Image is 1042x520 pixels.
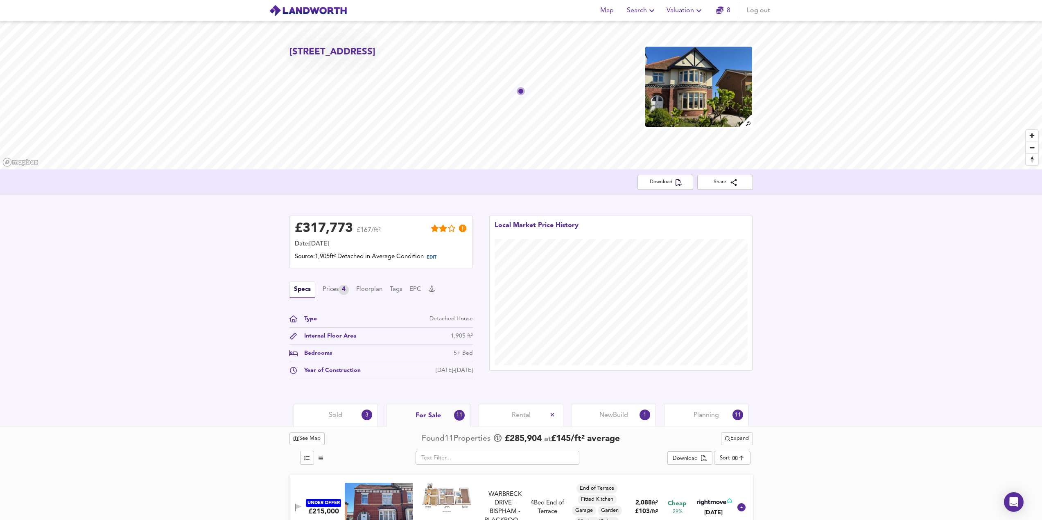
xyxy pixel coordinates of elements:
span: Share [704,178,746,187]
button: Valuation [663,2,707,19]
button: Expand [721,432,753,445]
span: End of Terrace [576,485,617,492]
div: 5+ Bed [454,349,473,358]
div: split button [667,451,712,465]
h2: [STREET_ADDRESS] [289,46,375,59]
div: Bedrooms [298,349,332,358]
span: Valuation [667,5,704,16]
span: Reset bearing to north [1026,154,1038,165]
button: Floorplan [356,285,382,294]
div: 4 Bed End of Terrace [529,499,566,516]
button: Log out [744,2,773,19]
div: Internal Floor Area [298,332,357,340]
div: Fitted Kitchen [578,495,617,504]
span: Expand [725,434,749,443]
span: Fitted Kitchen [578,496,617,503]
div: 11 [454,410,465,421]
div: Download [673,454,698,464]
div: Year of Construction [298,366,361,375]
button: See Map [289,432,325,445]
div: Local Market Price History [495,221,579,239]
a: Mapbox homepage [2,158,38,167]
div: Garden [598,506,622,515]
img: Floorplan [422,483,471,512]
button: Zoom out [1026,142,1038,153]
button: Reset bearing to north [1026,153,1038,165]
div: split button [721,432,753,445]
span: £167/ft² [357,227,381,239]
button: Download [637,175,693,190]
button: Download [667,451,712,465]
span: Map [597,5,617,16]
div: Date: [DATE] [295,240,468,249]
span: 2,088 [635,500,652,506]
div: Garage [572,506,596,515]
span: See Map [294,434,321,443]
div: Sort [714,451,750,465]
span: For Sale [416,411,441,420]
span: Garden [598,507,622,514]
div: 4 [339,285,349,295]
button: 8 [710,2,737,19]
span: New Build [599,411,628,420]
img: search [739,114,753,128]
div: [DATE]-[DATE] [436,366,473,375]
svg: Show Details [737,502,746,512]
img: property [644,46,753,128]
span: at [544,435,551,443]
span: ft² [652,500,658,506]
div: Detached House [429,315,473,323]
div: £ 317,773 [295,223,353,235]
div: Type [298,315,317,323]
div: [DATE] [695,509,732,517]
button: Specs [289,281,315,298]
span: Log out [747,5,770,16]
img: logo [269,5,347,17]
div: 3 [362,410,372,420]
button: Map [594,2,620,19]
span: Rental [512,411,531,420]
span: Planning [694,411,719,420]
button: Zoom in [1026,130,1038,142]
div: UNDER OFFER [306,499,341,507]
div: £215,000 [308,507,339,516]
button: Prices4 [323,285,349,295]
span: / ft² [650,509,658,514]
a: 8 [716,5,730,16]
button: EPC [409,285,421,294]
span: £ 103 [635,509,658,515]
span: £ 145 / ft² average [551,434,620,443]
div: Found 11 Propert ies [422,433,493,444]
span: Search [627,5,657,16]
span: Sold [329,411,342,420]
div: End of Terrace [576,484,617,493]
div: 1,905 ft² [451,332,473,340]
div: Prices [323,285,349,295]
button: Share [697,175,753,190]
span: Download [644,178,687,187]
span: EDIT [427,255,436,260]
span: Garage [572,507,596,514]
span: £ 285,904 [505,433,542,445]
div: Source: 1,905ft² Detached in Average Condition [295,252,468,263]
div: Open Intercom Messenger [1004,492,1024,512]
button: Tags [390,285,402,294]
span: Cheap [668,500,686,508]
button: Search [624,2,660,19]
span: -29% [671,509,683,515]
div: Sort [720,454,730,462]
div: 11 [732,410,743,420]
div: 1 [640,410,650,420]
input: Text Filter... [416,451,579,465]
